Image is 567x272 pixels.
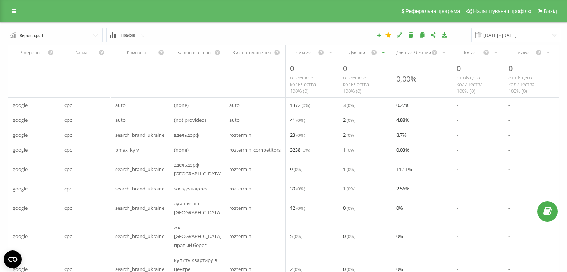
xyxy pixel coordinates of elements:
span: cpc [64,203,72,212]
span: Вихід [544,8,557,14]
iframe: Intercom live chat [542,230,560,248]
span: 0 [343,232,355,241]
span: Реферальна програма [406,8,460,14]
div: Ключове слово [174,50,214,56]
span: ( 0 %) [296,132,305,138]
span: от общего количества 100% ( 0 ) [290,74,316,94]
span: - [508,232,510,241]
span: ( 0 %) [296,205,305,211]
i: Цей звіт буде завантажено першим при відкритті Аналітики. Ви можете призначити будь-який інший ва... [385,32,392,37]
span: от общего количества 100% ( 0 ) [508,74,535,94]
span: ( 0 %) [347,166,355,172]
span: - [457,203,458,212]
span: ( 0 %) [347,147,355,153]
span: - [508,101,510,110]
span: google [13,203,28,212]
div: Сеанси [290,50,318,56]
span: - [508,184,510,193]
div: Кліки [457,50,483,56]
i: Копіювати звіт [419,32,425,37]
span: Графік [121,33,135,38]
span: лучшие жк [GEOGRAPHIC_DATA] [174,199,221,217]
span: ( 0 %) [347,186,355,192]
span: ( 0 %) [294,266,302,272]
span: - [508,165,510,174]
span: 0 [508,63,513,73]
button: Графік [106,28,149,42]
span: жк эдельдорф [174,184,207,193]
span: 1 [343,184,355,193]
div: Дзвінки / Сеанси [396,50,431,56]
span: pmax_kyiv [115,145,139,154]
span: 0 % [396,232,403,241]
span: search_brand_ukraine [115,130,164,139]
span: 23 [290,130,305,139]
span: 1 [343,145,355,154]
span: от общего количества 100% ( 0 ) [343,74,369,94]
span: google [13,101,28,110]
span: google [13,130,28,139]
span: Налаштування профілю [473,8,531,14]
span: ( 0 %) [302,147,310,153]
span: (none) [174,145,189,154]
span: google [13,145,28,154]
span: ( 0 %) [296,117,305,123]
div: 0,00% [396,74,417,84]
span: 3 [343,101,355,110]
span: roztermin [229,130,251,139]
span: (not provided) [174,116,206,124]
span: ( 0 %) [294,233,302,239]
span: - [508,145,510,154]
span: ( 0 %) [347,266,355,272]
i: Завантажити звіт [441,32,448,37]
span: 0 [290,63,294,73]
span: cpc [64,130,72,139]
i: Видалити звіт [408,32,414,37]
span: жк [GEOGRAPHIC_DATA] правый берег [174,223,221,250]
span: 2.56 % [396,184,409,193]
i: Редагувати звіт [397,32,403,37]
span: google [13,184,28,193]
div: Report cpc 1 [19,31,44,39]
span: - [508,116,510,124]
span: 1372 [290,101,310,110]
span: - [457,116,458,124]
span: ( 0 %) [347,117,355,123]
span: 0 [343,203,355,212]
span: - [457,130,458,139]
div: Покази [508,50,536,56]
span: cpc [64,165,72,174]
span: roztermin [229,203,251,212]
span: - [457,165,458,174]
span: 2 [343,130,355,139]
span: 0 [457,63,461,73]
span: 41 [290,116,305,124]
div: Зміст оголошення [229,50,274,56]
span: google [13,232,28,241]
span: ( 0 %) [347,205,355,211]
span: cpc [64,232,72,241]
span: google [13,165,28,174]
span: 3238 [290,145,310,154]
span: auto [229,116,240,124]
span: roztermin [229,184,251,193]
span: 0 % [396,203,403,212]
span: - [457,184,458,193]
div: Дзвінки [343,50,371,56]
span: cpc [64,101,72,110]
span: roztermin_competitors [229,145,281,154]
button: Open CMP widget [4,250,22,268]
span: cpc [64,184,72,193]
span: auto [115,101,126,110]
span: search_brand_ukraine [115,232,164,241]
span: cpc [64,116,72,124]
span: search_brand_ukraine [115,203,164,212]
span: cpc [64,145,72,154]
span: 2 [343,116,355,124]
span: (none) [174,101,189,110]
div: Кампанія [115,50,158,56]
span: 0.03 % [396,145,409,154]
span: ( 0 %) [294,166,302,172]
span: ( 0 %) [302,102,310,108]
span: 4.88 % [396,116,409,124]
